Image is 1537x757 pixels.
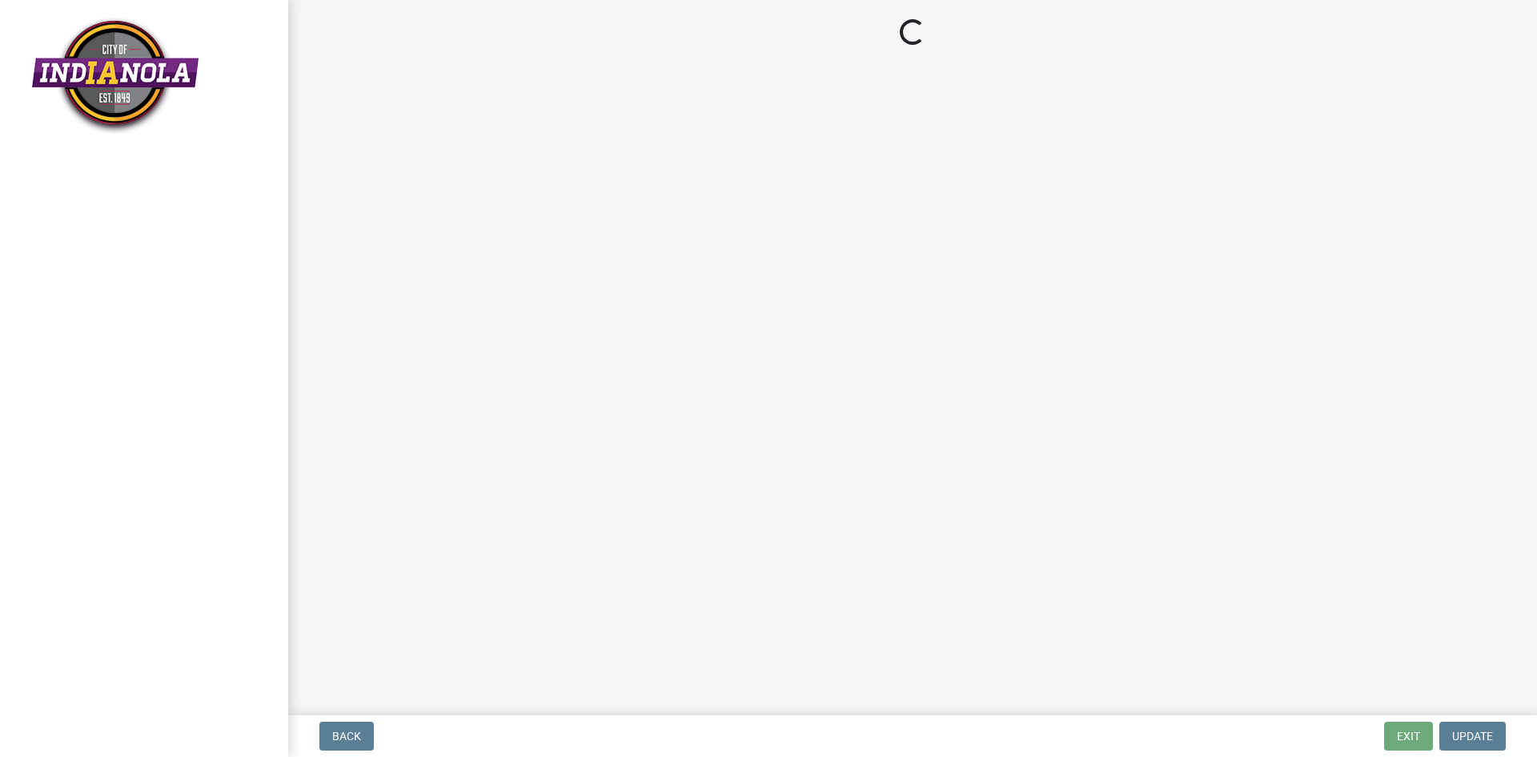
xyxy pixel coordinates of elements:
button: Exit [1384,722,1433,751]
button: Back [319,722,374,751]
span: Update [1452,730,1493,743]
button: Update [1439,722,1506,751]
img: City of Indianola, Iowa [32,17,199,135]
span: Back [332,730,361,743]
